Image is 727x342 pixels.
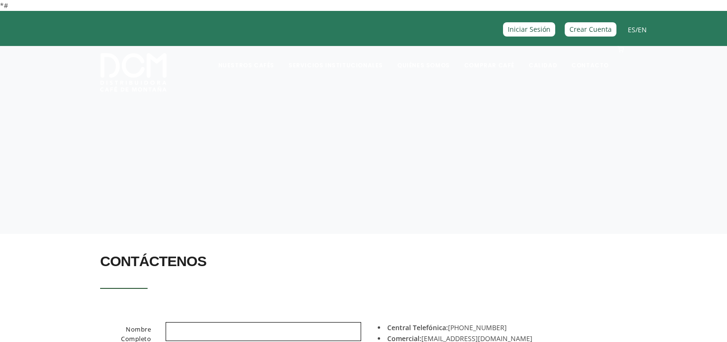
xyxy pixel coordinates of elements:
li: [PHONE_NUMBER] [378,322,620,333]
a: Contacto [566,47,615,69]
a: Comprar Café [458,47,520,69]
a: EN [638,25,647,34]
a: ES [628,25,635,34]
a: Nuestros Cafés [213,47,280,69]
strong: Central Telefónica: [387,323,448,332]
a: Crear Cuenta [565,22,616,36]
a: Servicios Institucionales [283,47,389,69]
a: Calidad [523,47,563,69]
a: Iniciar Sesión [503,22,555,36]
h2: Contáctenos [100,248,627,275]
span: / [628,24,647,35]
a: Quiénes Somos [391,47,456,69]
